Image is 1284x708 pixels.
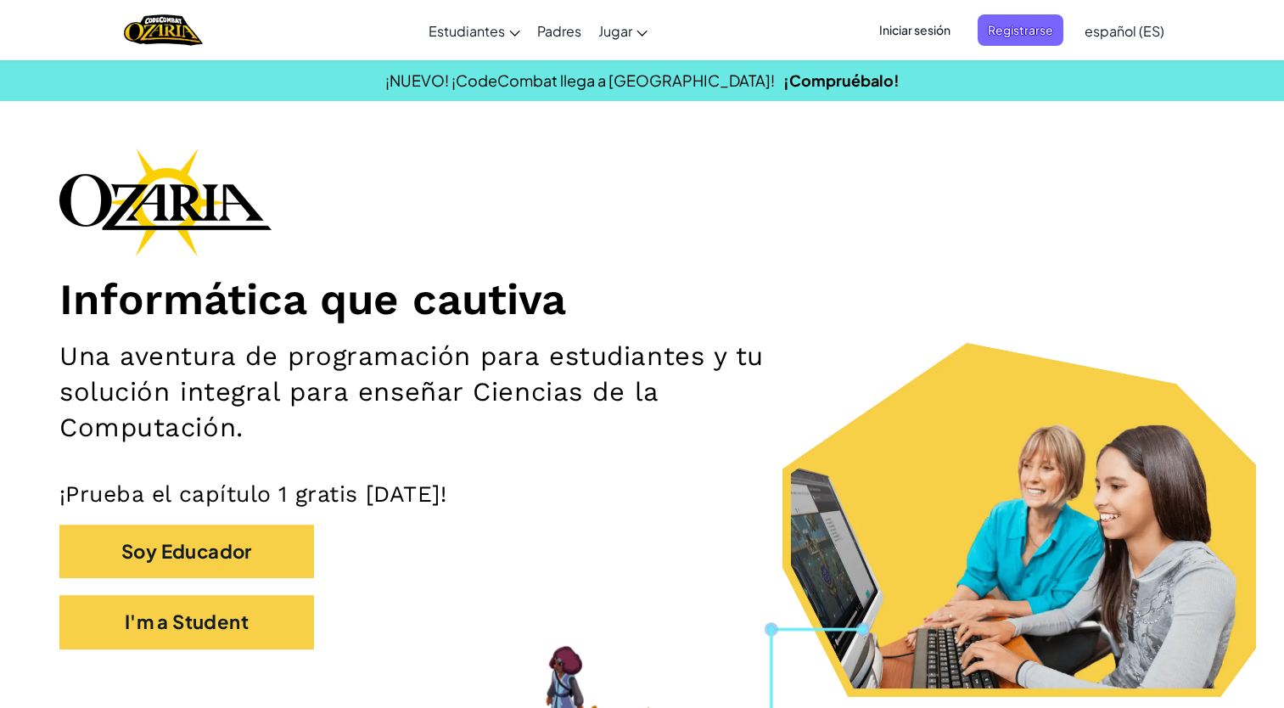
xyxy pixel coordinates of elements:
h2: Una aventura de programación para estudiantes y tu solución integral para enseñar Ciencias de la ... [59,339,840,446]
span: Jugar [598,22,632,40]
span: Estudiantes [429,22,505,40]
button: Registrarse [978,14,1063,46]
a: Jugar [590,8,656,53]
img: Home [124,13,203,48]
a: Padres [529,8,590,53]
p: ¡Prueba el capítulo 1 gratis [DATE]! [59,480,1225,508]
button: Soy Educador [59,525,314,578]
button: Iniciar sesión [869,14,961,46]
button: I'm a Student [59,595,314,649]
a: Estudiantes [420,8,529,53]
a: español (ES) [1076,8,1173,53]
span: ¡NUEVO! ¡CodeCombat llega a [GEOGRAPHIC_DATA]! [385,70,775,90]
a: ¡Compruébalo! [783,70,900,90]
h1: Informática que cautiva [59,273,1225,326]
span: español (ES) [1085,22,1164,40]
a: Ozaria by CodeCombat logo [124,13,203,48]
img: Ozaria branding logo [59,148,272,256]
